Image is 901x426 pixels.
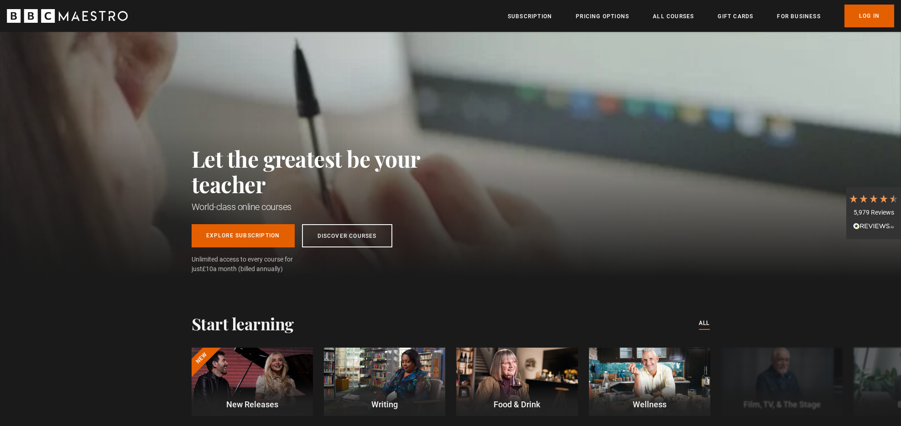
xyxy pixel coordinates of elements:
[508,5,894,27] nav: Primary
[849,221,899,232] div: Read All Reviews
[192,314,294,333] h2: Start learning
[192,224,295,247] a: Explore Subscription
[202,265,213,272] span: £10
[849,194,899,204] div: 4.7 Stars
[192,348,313,416] a: New New Releases
[192,200,461,213] h1: World-class online courses
[7,9,128,23] svg: BBC Maestro
[192,146,461,197] h2: Let the greatest be your teacher
[324,348,445,416] a: Writing
[192,255,315,274] span: Unlimited access to every course for just a month (billed annually)
[853,223,894,229] img: REVIEWS.io
[849,208,899,217] div: 5,979 Reviews
[589,348,710,416] a: Wellness
[718,12,753,21] a: Gift Cards
[456,348,578,416] a: Food & Drink
[846,187,901,240] div: 5,979 ReviewsRead All Reviews
[699,318,710,328] a: All
[576,12,629,21] a: Pricing Options
[302,224,392,247] a: Discover Courses
[777,12,820,21] a: For business
[653,12,694,21] a: All Courses
[508,12,552,21] a: Subscription
[721,348,843,416] a: Film, TV, & The Stage
[844,5,894,27] a: Log In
